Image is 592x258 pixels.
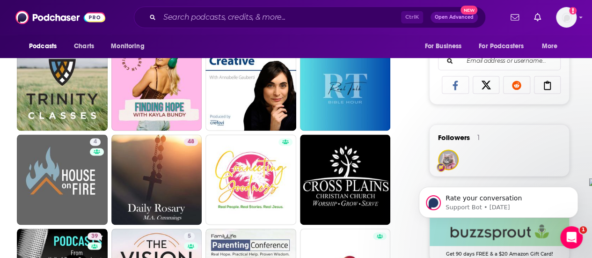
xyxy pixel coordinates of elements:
[569,7,577,15] svg: Add a profile image
[94,137,97,147] span: 4
[430,246,569,257] span: Get 90 days FREE & a $20 Amazon Gift Card!
[438,133,470,142] span: Followers
[503,76,530,94] a: Share on Reddit
[542,40,558,53] span: More
[188,232,191,241] span: 5
[442,76,469,94] a: Share on Facebook
[430,218,569,256] a: Buzzsprout Deal: Get 90 days FREE & a $20 Amazon Gift Card!
[435,15,474,20] span: Open Advanced
[460,6,477,15] span: New
[446,52,553,70] input: Email address or username...
[556,7,577,28] img: User Profile
[556,7,577,28] button: Show profile menu
[479,40,524,53] span: For Podcasters
[17,40,108,131] a: 36
[134,7,486,28] div: Search podcasts, credits, & more...
[91,232,98,241] span: 39
[111,40,144,53] span: Monitoring
[15,8,105,26] img: Podchaser - Follow, Share and Rate Podcasts
[205,40,296,131] a: 3
[29,40,57,53] span: Podcasts
[535,37,570,55] button: open menu
[556,7,577,28] span: Logged in as amandawoods
[507,9,523,25] a: Show notifications dropdown
[431,12,478,23] button: Open AdvancedNew
[438,52,561,70] div: Search followers
[579,226,587,234] span: 1
[401,11,423,23] span: Ctrl K
[405,167,592,233] iframe: Intercom notifications message
[473,37,537,55] button: open menu
[439,150,458,169] img: LTSings
[184,138,198,146] a: 48
[418,37,473,55] button: open menu
[188,137,194,147] span: 48
[560,226,583,249] iframe: Intercom live chat
[424,40,461,53] span: For Business
[22,37,69,55] button: open menu
[104,37,156,55] button: open menu
[436,162,446,172] img: User Badge Icon
[184,232,195,240] a: 5
[68,37,100,55] a: Charts
[90,138,101,146] a: 4
[534,76,561,94] a: Copy Link
[473,76,500,94] a: Share on X/Twitter
[17,134,108,225] a: 4
[111,134,202,225] a: 48
[160,10,401,25] input: Search podcasts, credits, & more...
[74,40,94,53] span: Charts
[88,232,102,240] a: 39
[477,133,480,142] div: 1
[530,9,545,25] a: Show notifications dropdown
